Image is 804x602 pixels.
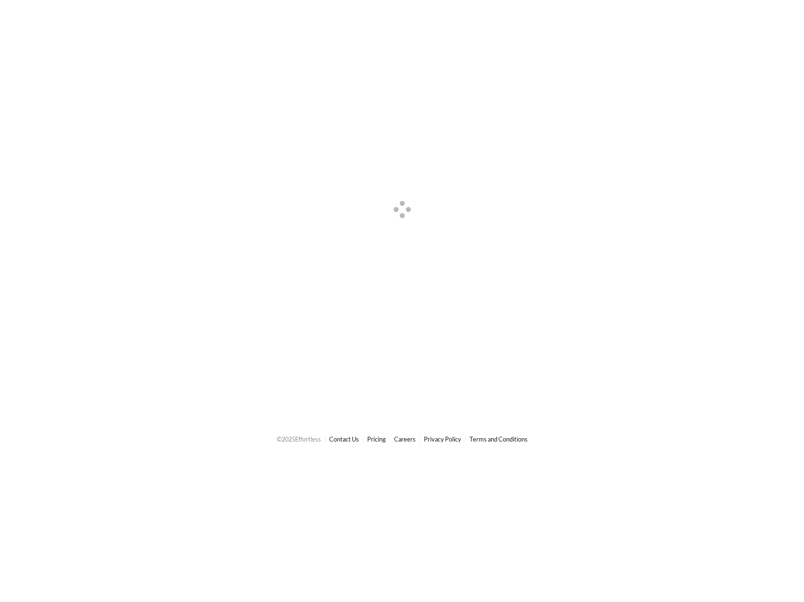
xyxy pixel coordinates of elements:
[329,435,359,443] a: Contact Us
[470,435,528,443] a: Terms and Conditions
[394,435,416,443] a: Careers
[367,435,386,443] a: Pricing
[277,435,321,443] span: © 2025 Effortless
[424,435,461,443] a: Privacy Policy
